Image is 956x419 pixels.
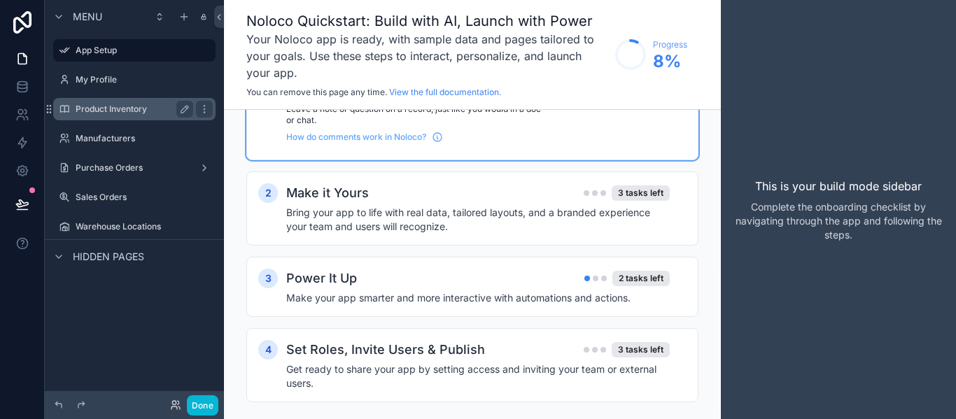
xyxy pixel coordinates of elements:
[73,250,144,264] span: Hidden pages
[53,98,216,120] a: Product Inventory
[76,133,213,144] label: Manufacturers
[76,162,193,173] label: Purchase Orders
[76,45,207,56] label: App Setup
[755,178,922,194] p: This is your build mode sidebar
[246,31,608,81] h3: Your Noloco app is ready, with sample data and pages tailored to your goals. Use these steps to i...
[389,87,501,97] a: View the full documentation.
[76,192,213,203] label: Sales Orders
[53,186,216,208] a: Sales Orders
[73,10,102,24] span: Menu
[732,200,945,242] p: Complete the onboarding checklist by navigating through the app and following the steps.
[53,69,216,91] a: My Profile
[53,127,216,150] a: Manufacturers
[246,11,608,31] h1: Noloco Quickstart: Build with AI, Launch with Power
[76,104,188,115] label: Product Inventory
[653,50,687,73] span: 8 %
[53,215,216,238] a: Warehouse Locations
[53,39,216,62] a: App Setup
[653,39,687,50] span: Progress
[76,221,213,232] label: Warehouse Locations
[246,87,387,97] span: You can remove this page any time.
[187,395,218,416] button: Done
[53,157,216,179] a: Purchase Orders
[76,74,213,85] label: My Profile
